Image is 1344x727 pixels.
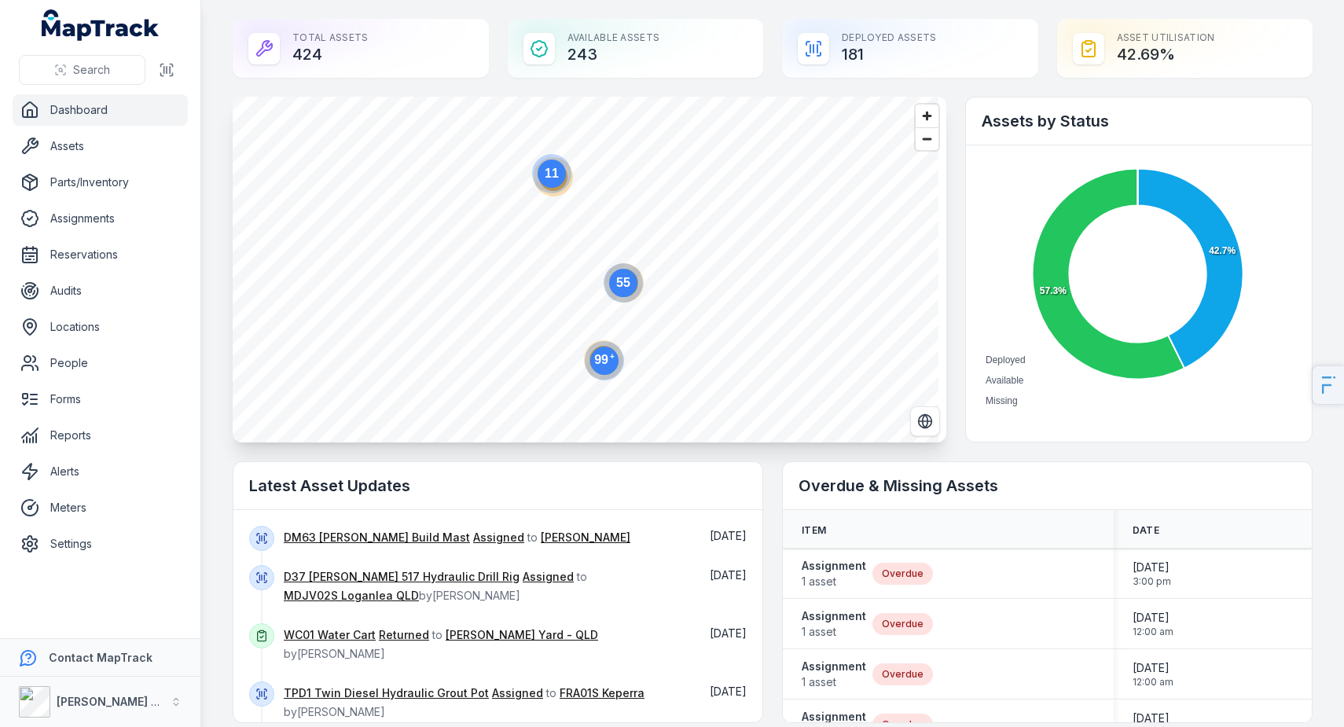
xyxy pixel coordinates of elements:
[284,588,419,604] a: MDJV02S Loganlea QLD
[872,563,933,585] div: Overdue
[802,524,826,537] span: Item
[13,203,188,234] a: Assignments
[13,311,188,343] a: Locations
[594,352,615,366] text: 99
[1133,560,1171,588] time: 30/09/2025, 3:00:00 pm
[1133,610,1173,638] time: 31/07/2025, 12:00:00 am
[802,659,866,690] a: Assignment1 asset
[910,406,940,436] button: Switch to Satellite View
[13,456,188,487] a: Alerts
[379,627,429,643] a: Returned
[1133,676,1173,688] span: 12:00 am
[13,492,188,523] a: Meters
[710,568,747,582] span: [DATE]
[13,347,188,379] a: People
[710,626,747,640] time: 07/10/2025, 8:37:43 am
[284,531,630,544] span: to
[284,530,470,545] a: DM63 [PERSON_NAME] Build Mast
[1133,710,1173,726] span: [DATE]
[13,384,188,415] a: Forms
[284,686,644,718] span: to by [PERSON_NAME]
[710,626,747,640] span: [DATE]
[284,685,489,701] a: TPD1 Twin Diesel Hydraulic Grout Pot
[1133,660,1173,676] span: [DATE]
[799,475,1296,497] h2: Overdue & Missing Assets
[802,558,866,574] strong: Assignment
[802,608,866,640] a: Assignment1 asset
[802,674,866,690] span: 1 asset
[545,167,559,180] text: 11
[802,624,866,640] span: 1 asset
[872,663,933,685] div: Overdue
[284,570,587,602] span: to by [PERSON_NAME]
[710,568,747,582] time: 07/10/2025, 8:40:17 am
[802,608,866,624] strong: Assignment
[1133,575,1171,588] span: 3:00 pm
[616,276,630,289] text: 55
[473,530,524,545] a: Assigned
[710,529,747,542] time: 08/10/2025, 8:57:44 am
[802,659,866,674] strong: Assignment
[1133,524,1159,537] span: Date
[284,569,520,585] a: D37 [PERSON_NAME] 517 Hydraulic Drill Rig
[710,685,747,698] time: 02/10/2025, 11:37:16 am
[13,94,188,126] a: Dashboard
[13,239,188,270] a: Reservations
[710,529,747,542] span: [DATE]
[916,127,938,150] button: Zoom out
[249,475,747,497] h2: Latest Asset Updates
[446,627,598,643] a: [PERSON_NAME] Yard - QLD
[233,97,938,442] canvas: Map
[1133,626,1173,638] span: 12:00 am
[13,167,188,198] a: Parts/Inventory
[986,375,1023,386] span: Available
[13,528,188,560] a: Settings
[57,695,185,708] strong: [PERSON_NAME] Group
[13,420,188,451] a: Reports
[1133,560,1171,575] span: [DATE]
[802,709,866,725] strong: Assignment
[492,685,543,701] a: Assigned
[13,275,188,307] a: Audits
[986,395,1018,406] span: Missing
[13,130,188,162] a: Assets
[916,105,938,127] button: Zoom in
[560,685,644,701] a: FRA01S Keperra
[872,613,933,635] div: Overdue
[73,62,110,78] span: Search
[1133,660,1173,688] time: 14/09/2025, 12:00:00 am
[49,651,152,664] strong: Contact MapTrack
[284,627,376,643] a: WC01 Water Cart
[610,352,615,361] tspan: +
[284,628,598,660] span: to by [PERSON_NAME]
[982,110,1296,132] h2: Assets by Status
[802,558,866,589] a: Assignment1 asset
[802,574,866,589] span: 1 asset
[986,354,1026,365] span: Deployed
[19,55,145,85] button: Search
[1133,610,1173,626] span: [DATE]
[42,9,160,41] a: MapTrack
[710,685,747,698] span: [DATE]
[541,530,630,545] a: [PERSON_NAME]
[523,569,574,585] a: Assigned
